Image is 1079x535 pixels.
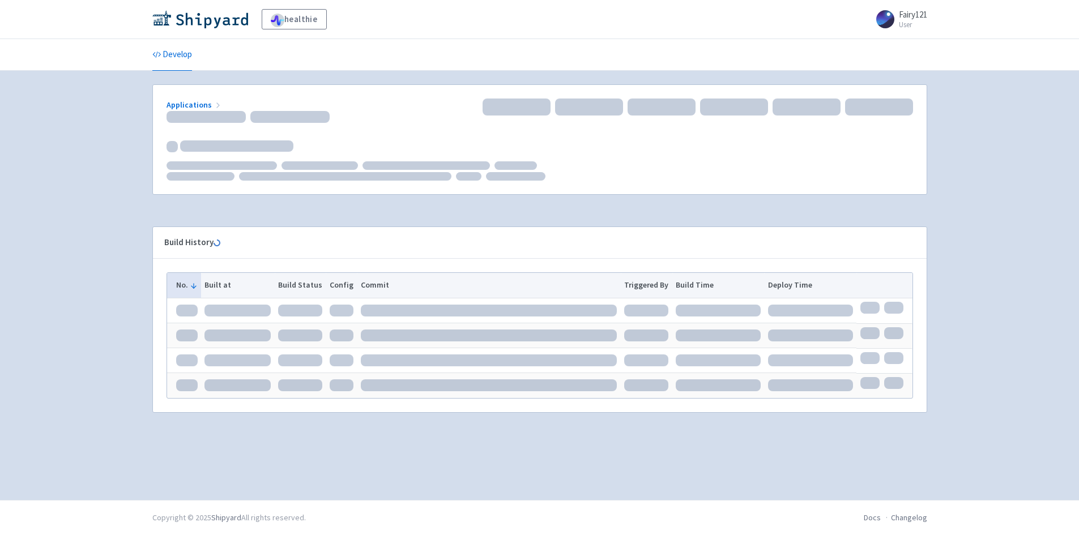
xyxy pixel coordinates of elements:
th: Deploy Time [764,273,856,298]
th: Triggered By [621,273,672,298]
a: healthie [262,9,327,29]
div: Build History [164,236,897,249]
a: Fairy121 User [869,10,927,28]
th: Config [326,273,357,298]
img: Shipyard logo [152,10,248,28]
button: No. [176,279,198,291]
small: User [899,21,927,28]
span: Fairy121 [899,9,927,20]
a: Docs [864,512,881,523]
th: Built at [201,273,275,298]
a: Changelog [891,512,927,523]
th: Build Time [672,273,765,298]
th: Build Status [275,273,326,298]
a: Shipyard [211,512,241,523]
th: Commit [357,273,621,298]
div: Copyright © 2025 All rights reserved. [152,512,306,524]
a: Develop [152,39,192,71]
a: Applications [167,100,223,110]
